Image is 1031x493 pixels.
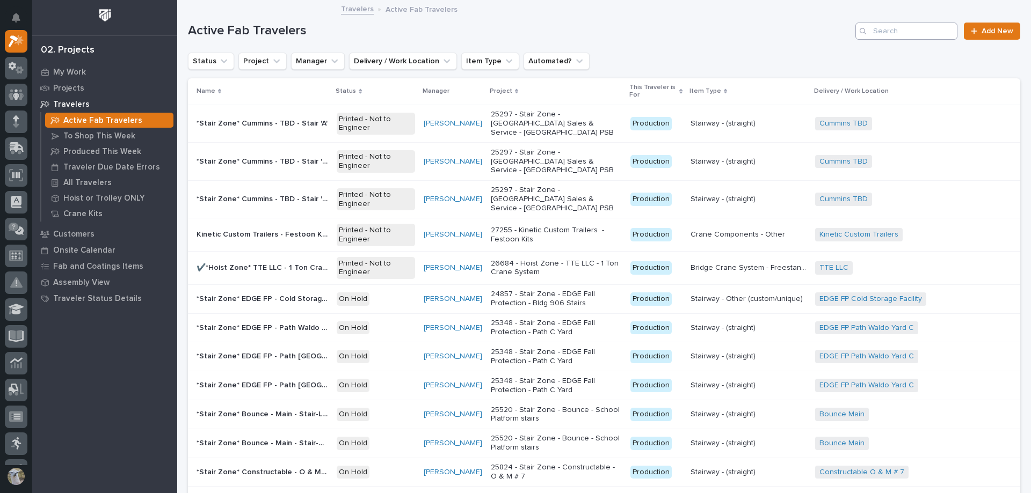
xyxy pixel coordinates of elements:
[337,321,369,335] div: On Hold
[188,105,1020,143] tr: *Stair Zone* Cummins - TBD - Stair 'A'*Stair Zone* Cummins - TBD - Stair 'A' Printed - Not to Eng...
[337,113,415,135] div: Printed - Not to Engineer
[819,157,868,166] a: Cummins TBD
[424,410,482,419] a: [PERSON_NAME]
[41,175,177,190] a: All Travelers
[819,119,868,128] a: Cummins TBD
[336,85,356,97] p: Status
[630,466,672,479] div: Production
[349,53,457,70] button: Delivery / Work Location
[32,64,177,80] a: My Work
[32,274,177,290] a: Assembly View
[691,117,758,128] p: Stairway - (straight)
[691,350,758,361] p: Stairway - (straight)
[53,246,115,255] p: Onsite Calendar
[337,150,415,173] div: Printed - Not to Engineer
[819,295,922,304] a: EDGE FP Cold Storage Facility
[41,159,177,174] a: Traveler Due Date Errors
[491,148,621,175] p: 25297 - Stair Zone - [GEOGRAPHIC_DATA] Sales & Service - [GEOGRAPHIC_DATA] PSB
[197,321,330,333] p: *Stair Zone* EDGE FP - Path Waldo Yard C - Stair #A
[386,3,458,14] p: Active Fab Travelers
[337,466,369,479] div: On Hold
[197,350,330,361] p: *Stair Zone* EDGE FP - Path Waldo Yard C - Stair #2
[53,100,90,109] p: Travelers
[630,228,672,241] div: Production
[197,85,215,97] p: Name
[188,400,1020,429] tr: *Stair Zone* Bounce - Main - Stair-Left*Stair Zone* Bounce - Main - Stair-Left On Hold[PERSON_NAM...
[63,131,135,141] p: To Shop This Week
[424,263,482,273] a: [PERSON_NAME]
[424,323,482,333] a: [PERSON_NAME]
[691,292,805,304] p: Stairway - Other (custom/unique)
[691,379,758,390] p: Stairway - (straight)
[691,228,787,239] p: Crane Components - Other
[32,290,177,306] a: Traveler Status Details
[491,290,621,308] p: 24857 - Stair Zone - EDGE Fall Protection - Bldg 906 Stairs
[630,437,672,450] div: Production
[95,5,115,25] img: Workspace Logo
[630,350,672,363] div: Production
[188,218,1020,252] tr: Kinetic Custom Trailers - Festoon KitsKinetic Custom Trailers - Festoon Kits Printed - Not to Eng...
[819,323,914,333] a: EDGE FP Path Waldo Yard C
[32,80,177,96] a: Projects
[32,226,177,242] a: Customers
[337,188,415,211] div: Printed - Not to Engineer
[491,434,621,452] p: 25520 - Stair Zone - Bounce - School Platform stairs
[819,410,865,419] a: Bounce Main
[461,53,519,70] button: Item Type
[630,408,672,421] div: Production
[691,437,758,448] p: Stairway - (straight)
[491,377,621,395] p: 25348 - Stair Zone - EDGE Fall Protection - Path C Yard
[337,379,369,392] div: On Hold
[819,468,904,477] a: Constructable O & M # 7
[691,261,809,273] p: Bridge Crane System - Freestanding Ultralite
[188,143,1020,181] tr: *Stair Zone* Cummins - TBD - Stair 'B'*Stair Zone* Cummins - TBD - Stair 'B' Printed - Not to Eng...
[197,155,330,166] p: *Stair Zone* Cummins - TBD - Stair 'B'
[53,230,95,239] p: Customers
[819,439,865,448] a: Bounce Main
[424,468,482,477] a: [PERSON_NAME]
[63,209,103,219] p: Crane Kits
[630,379,672,392] div: Production
[41,128,177,143] a: To Shop This Week
[491,319,621,337] p: 25348 - Stair Zone - EDGE Fall Protection - Path C Yard
[630,193,672,206] div: Production
[197,117,330,128] p: *Stair Zone* Cummins - TBD - Stair 'A'
[855,23,957,40] input: Search
[188,429,1020,458] tr: *Stair Zone* Bounce - Main - Stair-Right*Stair Zone* Bounce - Main - Stair-Right On Hold[PERSON_N...
[63,147,141,157] p: Produced This Week
[291,53,345,70] button: Manager
[188,284,1020,313] tr: *Stair Zone* EDGE FP - Cold Storage Facility - Stair & Ship Ladder*Stair Zone* EDGE FP - Cold Sto...
[63,163,160,172] p: Traveler Due Date Errors
[424,352,482,361] a: [PERSON_NAME]
[188,23,851,39] h1: Active Fab Travelers
[689,85,721,97] p: Item Type
[188,252,1020,285] tr: ✔️*Hoist Zone* TTE LLC - 1 Ton Crane System✔️*Hoist Zone* TTE LLC - 1 Ton Crane System Printed - ...
[691,155,758,166] p: Stairway - (straight)
[197,193,330,204] p: *Stair Zone* Cummins - TBD - Stair 'C'
[341,2,374,14] a: Travelers
[32,258,177,274] a: Fab and Coatings Items
[691,321,758,333] p: Stairway - (straight)
[819,230,898,239] a: Kinetic Custom Trailers
[819,195,868,204] a: Cummins TBD
[424,119,482,128] a: [PERSON_NAME]
[53,262,143,271] p: Fab and Coatings Items
[41,144,177,159] a: Produced This Week
[41,206,177,221] a: Crane Kits
[41,113,177,128] a: Active Fab Travelers
[188,371,1020,400] tr: *Stair Zone* EDGE FP - Path [GEOGRAPHIC_DATA] C - Stair #3*Stair Zone* EDGE FP - Path [GEOGRAPHIC...
[491,226,621,244] p: 27255 - Kinetic Custom Trailers - Festoon Kits
[490,85,512,97] p: Project
[630,321,672,335] div: Production
[424,381,482,390] a: [PERSON_NAME]
[197,466,330,477] p: *Stair Zone* Constructable - O & M # 7 - Guardrailing
[197,228,330,239] p: Kinetic Custom Trailers - Festoon Kits
[188,342,1020,371] tr: *Stair Zone* EDGE FP - Path [GEOGRAPHIC_DATA] C - Stair #2*Stair Zone* EDGE FP - Path [GEOGRAPHIC...
[197,292,330,304] p: *Stair Zone* EDGE FP - Cold Storage Facility - Stair & Ship Ladder
[188,53,234,70] button: Status
[41,190,177,205] a: Hoist or Trolley ONLY
[32,96,177,112] a: Travelers
[630,117,672,130] div: Production
[630,292,672,306] div: Production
